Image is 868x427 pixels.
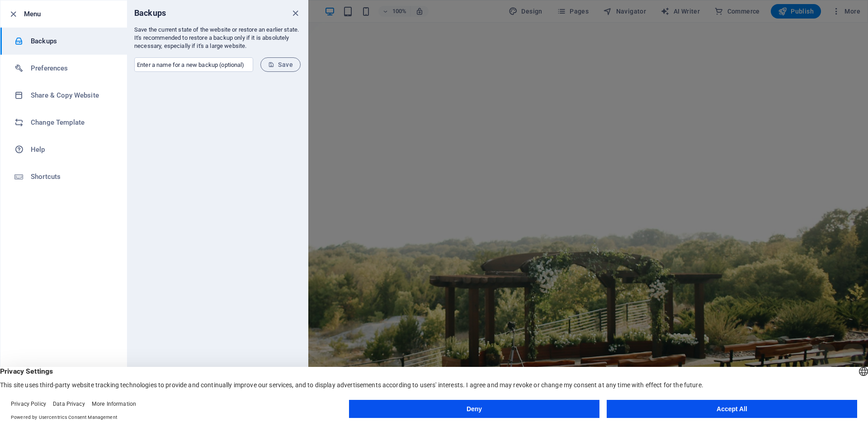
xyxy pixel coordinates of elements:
[0,136,127,163] a: Help
[31,36,114,47] h6: Backups
[268,61,293,68] span: Save
[260,57,301,72] button: Save
[134,8,166,19] h6: Backups
[31,63,114,74] h6: Preferences
[24,9,120,19] h6: Menu
[31,171,114,182] h6: Shortcuts
[31,90,114,101] h6: Share & Copy Website
[134,57,253,72] input: Enter a name for a new backup (optional)
[31,117,114,128] h6: Change Template
[134,26,301,50] p: Save the current state of the website or restore an earlier state. It's recommended to restore a ...
[31,144,114,155] h6: Help
[290,8,301,19] button: close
